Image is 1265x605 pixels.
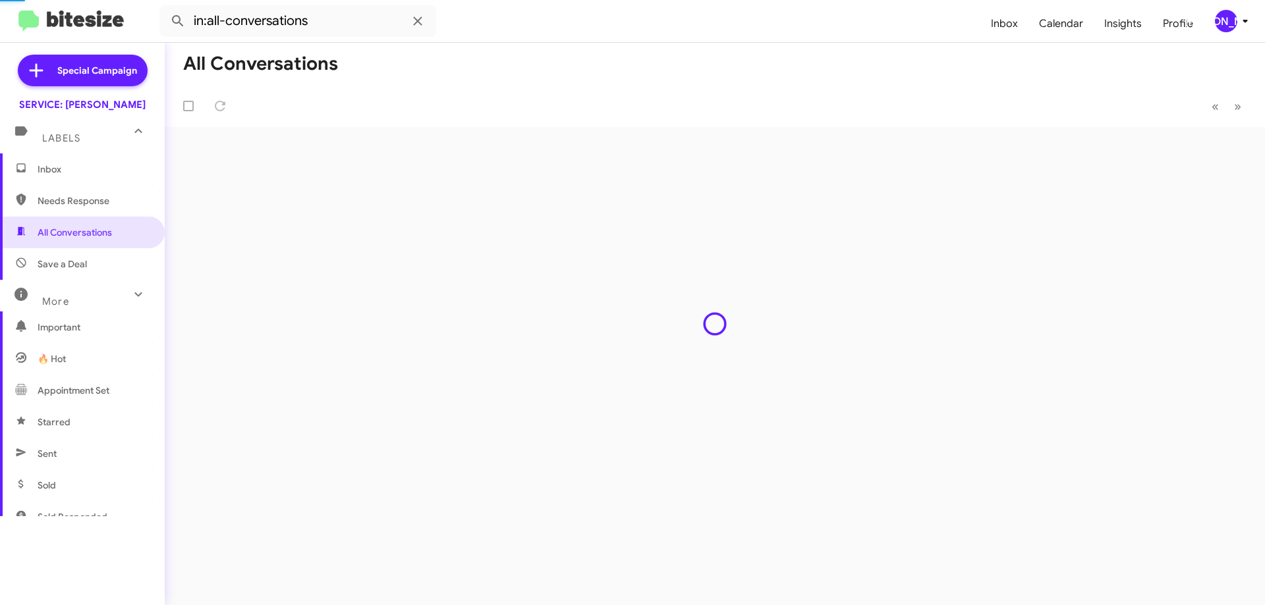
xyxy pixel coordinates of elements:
[57,64,137,77] span: Special Campaign
[1212,98,1219,115] span: «
[183,53,338,74] h1: All Conversations
[980,5,1028,43] a: Inbox
[1094,5,1152,43] a: Insights
[38,415,70,429] span: Starred
[1028,5,1094,43] a: Calendar
[38,479,56,492] span: Sold
[38,510,107,523] span: Sold Responded
[1204,10,1251,32] button: [PERSON_NAME]
[42,296,69,307] span: More
[18,55,148,86] a: Special Campaign
[1152,5,1204,43] a: Profile
[38,352,66,365] span: 🔥 Hot
[38,447,57,460] span: Sent
[38,257,87,271] span: Save a Deal
[1226,93,1249,120] button: Next
[19,98,146,111] div: SERVICE: [PERSON_NAME]
[38,226,112,239] span: All Conversations
[1215,10,1237,32] div: [PERSON_NAME]
[42,132,80,144] span: Labels
[38,384,109,397] span: Appointment Set
[1234,98,1241,115] span: »
[38,321,150,334] span: Important
[38,194,150,207] span: Needs Response
[1204,93,1227,120] button: Previous
[1204,93,1249,120] nav: Page navigation example
[38,163,150,176] span: Inbox
[159,5,436,37] input: Search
